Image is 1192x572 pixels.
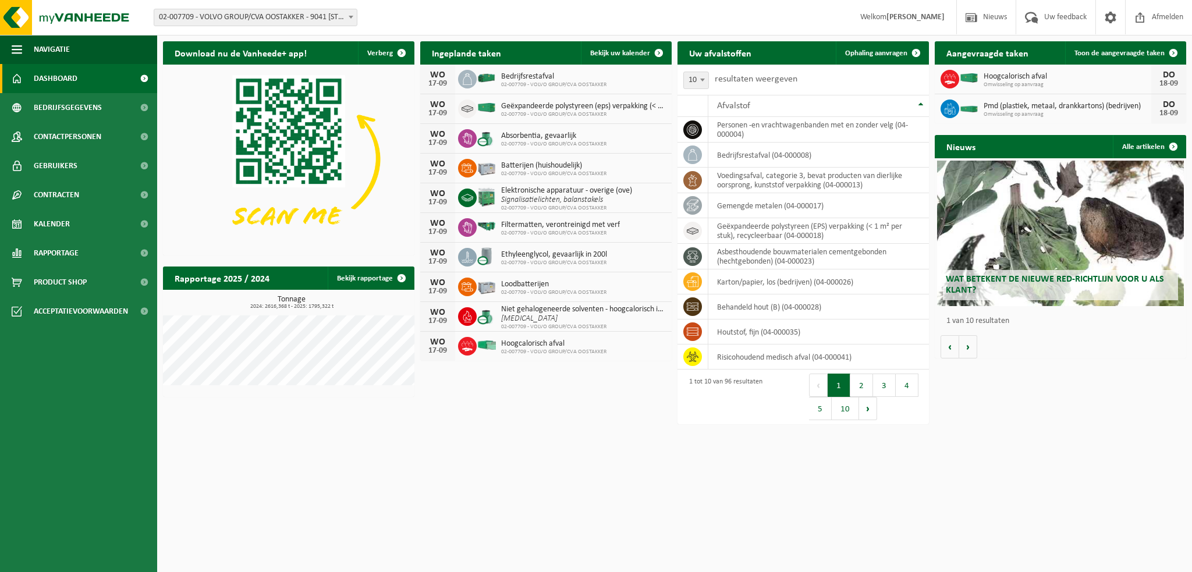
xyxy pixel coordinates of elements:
[477,157,496,177] img: PB-LB-0680-HPE-GY-01
[426,308,449,317] div: WO
[426,258,449,266] div: 17-09
[832,397,859,420] button: 10
[850,374,873,397] button: 2
[941,335,959,358] button: Vorige
[34,151,77,180] span: Gebruikers
[501,260,607,267] span: 02-007709 - VOLVO GROUP/CVA OOSTAKKER
[501,280,606,289] span: Loodbatterijen
[426,248,449,258] div: WO
[501,339,606,349] span: Hoogcalorisch afval
[717,101,750,111] span: Afvalstof
[946,275,1164,295] span: Wat betekent de nieuwe RED-richtlijn voor u als klant?
[426,278,449,287] div: WO
[501,250,607,260] span: Ethyleenglycol, gevaarlijk in 200l
[590,49,650,57] span: Bekijk uw kalender
[34,180,79,209] span: Contracten
[501,196,603,204] i: Signalisatielichten, balanstakels
[426,159,449,169] div: WO
[426,198,449,207] div: 17-09
[501,72,606,81] span: Bedrijfsrestafval
[34,209,70,239] span: Kalender
[477,186,496,208] img: PB-HB-1400-HPE-GN-11
[477,276,496,296] img: PB-LB-0680-HPE-GY-01
[501,324,666,331] span: 02-007709 - VOLVO GROUP/CVA OOSTAKKER
[683,372,762,421] div: 1 tot 10 van 96 resultaten
[1157,80,1180,88] div: 18-09
[708,344,929,370] td: risicohoudend medisch afval (04-000041)
[426,80,449,88] div: 17-09
[984,72,1151,81] span: Hoogcalorisch afval
[34,239,79,268] span: Rapportage
[34,64,77,93] span: Dashboard
[426,130,449,139] div: WO
[426,139,449,147] div: 17-09
[426,109,449,118] div: 17-09
[501,170,606,177] span: 02-007709 - VOLVO GROUP/CVA OOSTAKKER
[886,13,945,22] strong: [PERSON_NAME]
[426,189,449,198] div: WO
[935,135,987,158] h2: Nieuws
[845,49,907,57] span: Ophaling aanvragen
[859,397,877,420] button: Next
[426,100,449,109] div: WO
[426,317,449,325] div: 17-09
[328,267,413,290] a: Bekijk rapportage
[501,314,558,323] i: [MEDICAL_DATA]
[163,65,414,253] img: Download de VHEPlus App
[426,228,449,236] div: 17-09
[708,218,929,244] td: geëxpandeerde polystyreen (EPS) verpakking (< 1 m² per stuk), recycleerbaar (04-000018)
[501,305,666,314] span: Niet gehalogeneerde solventen - hoogcalorisch in ibc
[501,111,666,118] span: 02-007709 - VOLVO GROUP/CVA OOSTAKKER
[426,337,449,347] div: WO
[477,127,496,147] img: PB-OT-0200-CU
[1157,100,1180,109] div: DO
[708,168,929,193] td: voedingsafval, categorie 3, bevat producten van dierlijke oorsprong, kunststof verpakking (04-000...
[34,297,128,326] span: Acceptatievoorwaarden
[477,221,496,232] img: HK-RS-14-GN-00
[581,41,670,65] a: Bekijk uw kalender
[426,70,449,80] div: WO
[984,102,1151,111] span: Pmd (plastiek, metaal, drankkartons) (bedrijven)
[683,72,709,89] span: 10
[34,122,101,151] span: Contactpersonen
[477,340,496,350] img: HK-XP-30-GN-00
[426,287,449,296] div: 17-09
[896,374,918,397] button: 4
[959,335,977,358] button: Volgende
[1065,41,1185,65] a: Toon de aangevraagde taken
[715,74,797,84] label: resultaten weergeven
[501,102,666,111] span: Geëxpandeerde polystyreen (eps) verpakking (< 1 m² per stuk), recycleerbaar
[946,317,1180,325] p: 1 van 10 resultaten
[426,219,449,228] div: WO
[34,268,87,297] span: Product Shop
[937,161,1183,306] a: Wat betekent de nieuwe RED-richtlijn voor u als klant?
[708,269,929,294] td: karton/papier, los (bedrijven) (04-000026)
[501,221,620,230] span: Filtermatten, verontreinigd met verf
[169,296,414,310] h3: Tonnage
[477,102,496,113] img: HK-XC-40-GN-00
[154,9,357,26] span: 02-007709 - VOLVO GROUP/CVA OOSTAKKER - 9041 OOSTAKKER, SMALLEHEERWEG 31
[935,41,1040,64] h2: Aangevraagde taken
[809,374,828,397] button: Previous
[959,73,979,83] img: HK-XC-40-GN-00
[501,132,606,141] span: Absorbentia, gevaarlijk
[426,347,449,355] div: 17-09
[169,304,414,310] span: 2024: 2616,368 t - 2025: 1795,322 t
[477,305,496,325] img: PB-OT-0200-CU
[708,319,929,344] td: houtstof, fijn (04-000035)
[873,374,896,397] button: 3
[984,111,1151,118] span: Omwisseling op aanvraag
[708,117,929,143] td: personen -en vrachtwagenbanden met en zonder velg (04-000004)
[501,289,606,296] span: 02-007709 - VOLVO GROUP/CVA OOSTAKKER
[1113,135,1185,158] a: Alle artikelen
[163,41,318,64] h2: Download nu de Vanheede+ app!
[501,161,606,170] span: Batterijen (huishoudelijk)
[420,41,513,64] h2: Ingeplande taken
[1074,49,1165,57] span: Toon de aangevraagde taken
[501,230,620,237] span: 02-007709 - VOLVO GROUP/CVA OOSTAKKER
[1157,109,1180,118] div: 18-09
[708,143,929,168] td: bedrijfsrestafval (04-000008)
[34,93,102,122] span: Bedrijfsgegevens
[828,374,850,397] button: 1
